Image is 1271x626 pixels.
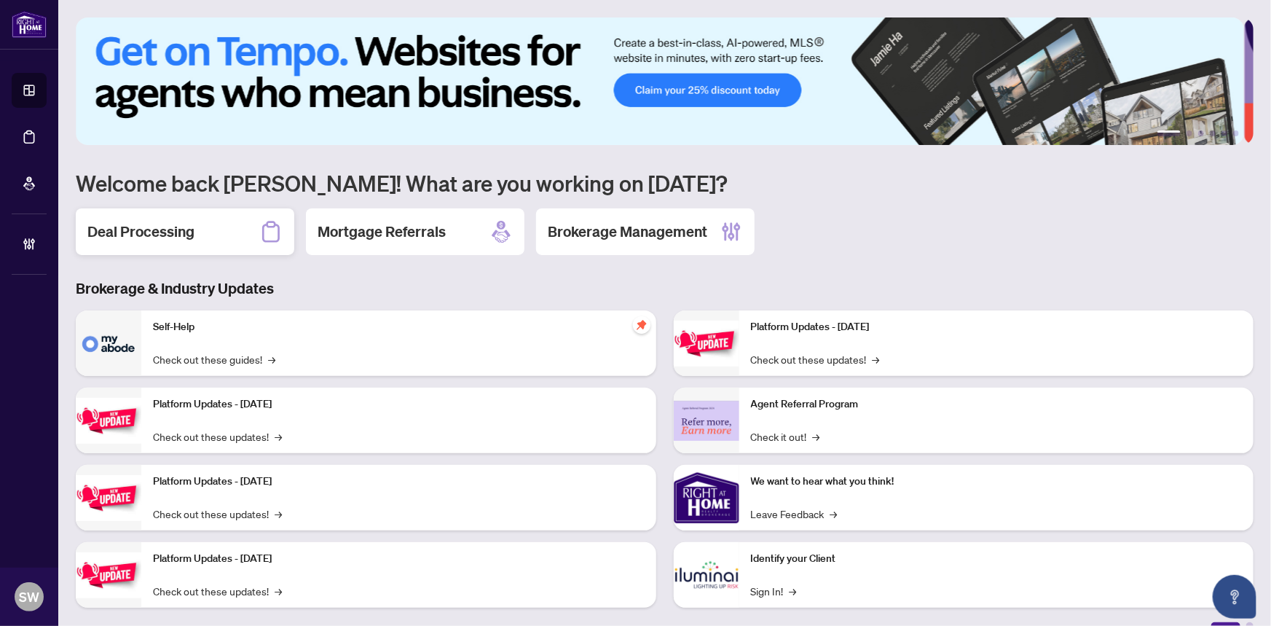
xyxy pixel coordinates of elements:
[751,429,820,445] a: Check it out!→
[76,17,1244,145] img: Slide 0
[12,11,47,38] img: logo
[153,396,645,412] p: Platform Updates - [DATE]
[674,401,739,441] img: Agent Referral Program
[1187,130,1192,136] button: 2
[751,474,1243,490] p: We want to hear what you think!
[153,551,645,567] p: Platform Updates - [DATE]
[1198,130,1204,136] button: 3
[873,351,880,367] span: →
[19,587,39,607] span: SW
[633,316,650,334] span: pushpin
[275,506,282,522] span: →
[76,398,141,444] img: Platform Updates - September 16, 2025
[1157,130,1181,136] button: 1
[153,506,282,522] a: Check out these updates!→
[268,351,275,367] span: →
[1210,130,1216,136] button: 4
[830,506,838,522] span: →
[275,583,282,599] span: →
[751,551,1243,567] p: Identify your Client
[751,396,1243,412] p: Agent Referral Program
[813,429,820,445] span: →
[1221,130,1227,136] button: 5
[751,351,880,367] a: Check out these updates!→
[674,465,739,531] img: We want to hear what you think!
[153,319,645,335] p: Self-Help
[674,321,739,367] img: Platform Updates - June 23, 2025
[153,429,282,445] a: Check out these updates!→
[548,222,707,242] h2: Brokerage Management
[751,319,1243,335] p: Platform Updates - [DATE]
[790,583,797,599] span: →
[87,222,194,242] h2: Deal Processing
[751,583,797,599] a: Sign In!→
[76,278,1254,299] h3: Brokerage & Industry Updates
[153,474,645,490] p: Platform Updates - [DATE]
[751,506,838,522] a: Leave Feedback→
[1233,130,1239,136] button: 6
[674,542,739,608] img: Identify your Client
[76,475,141,521] img: Platform Updates - July 21, 2025
[275,429,282,445] span: →
[76,310,141,376] img: Self-Help
[76,552,141,598] img: Platform Updates - July 8, 2025
[318,222,446,242] h2: Mortgage Referrals
[153,583,282,599] a: Check out these updates!→
[1213,575,1256,619] button: Open asap
[76,169,1254,197] h1: Welcome back [PERSON_NAME]! What are you working on [DATE]?
[153,351,275,367] a: Check out these guides!→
